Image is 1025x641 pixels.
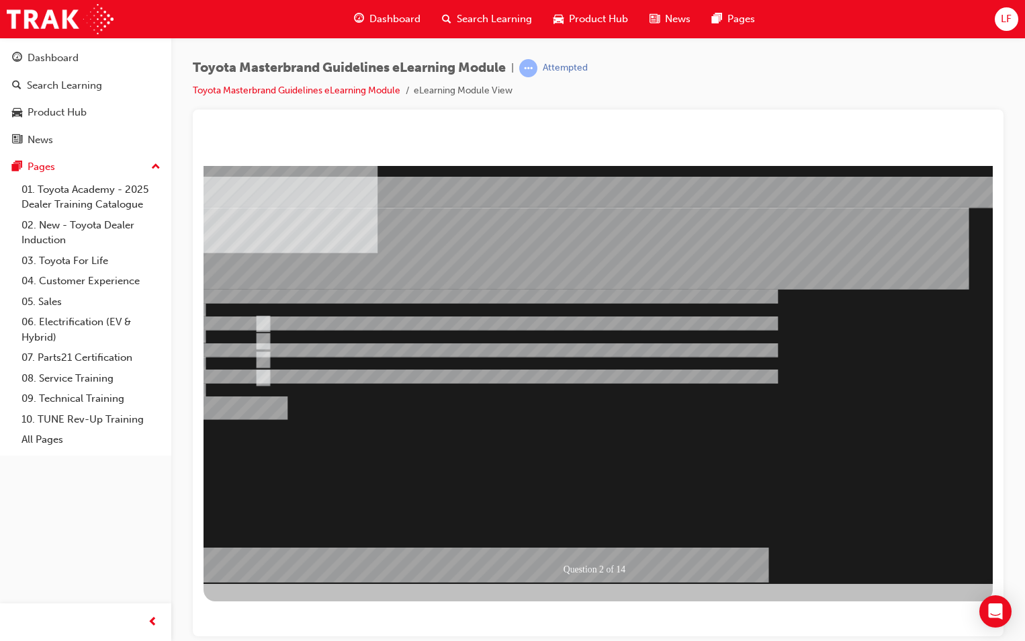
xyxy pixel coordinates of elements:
[457,11,532,27] span: Search Learning
[354,11,364,28] span: guage-icon
[12,107,22,119] span: car-icon
[5,128,166,153] a: News
[442,11,451,28] span: search-icon
[543,5,639,33] a: car-iconProduct Hub
[28,132,53,148] div: News
[28,50,79,66] div: Dashboard
[12,161,22,173] span: pages-icon
[414,83,512,99] li: eLearning Module View
[193,60,506,76] span: Toyota Masterbrand Guidelines eLearning Module
[16,429,166,450] a: All Pages
[16,347,166,368] a: 07. Parts21 Certification
[5,100,166,125] a: Product Hub
[369,11,420,27] span: Dashboard
[712,11,722,28] span: pages-icon
[27,78,102,93] div: Search Learning
[701,5,766,33] a: pages-iconPages
[151,159,161,176] span: up-icon
[519,59,537,77] span: learningRecordVerb_ATTEMPT-icon
[7,4,114,34] img: Trak
[28,159,55,175] div: Pages
[16,292,166,312] a: 05. Sales
[16,388,166,409] a: 09. Technical Training
[5,73,166,98] a: Search Learning
[343,5,431,33] a: guage-iconDashboard
[995,7,1018,31] button: LF
[16,179,166,215] a: 01. Toyota Academy - 2025 Dealer Training Catalogue
[16,271,166,292] a: 04. Customer Experience
[727,11,755,27] span: Pages
[979,595,1012,628] div: Open Intercom Messenger
[16,409,166,430] a: 10. TUNE Rev-Up Training
[665,11,690,27] span: News
[28,105,87,120] div: Product Hub
[16,368,166,389] a: 08. Service Training
[569,11,628,27] span: Product Hub
[12,80,21,92] span: search-icon
[5,46,166,71] a: Dashboard
[16,251,166,271] a: 03. Toyota For Life
[12,52,22,65] span: guage-icon
[543,62,588,75] div: Attempted
[193,85,400,96] a: Toyota Masterbrand Guidelines eLearning Module
[639,5,701,33] a: news-iconNews
[16,312,166,347] a: 06. Electrification (EV & Hybrid)
[148,614,158,631] span: prev-icon
[5,43,166,155] button: DashboardSearch LearningProduct HubNews
[5,155,166,179] button: Pages
[650,11,660,28] span: news-icon
[511,60,514,76] span: |
[431,5,543,33] a: search-iconSearch Learning
[1001,11,1012,27] span: LF
[12,134,22,146] span: news-icon
[16,215,166,251] a: 02. New - Toyota Dealer Induction
[553,11,564,28] span: car-icon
